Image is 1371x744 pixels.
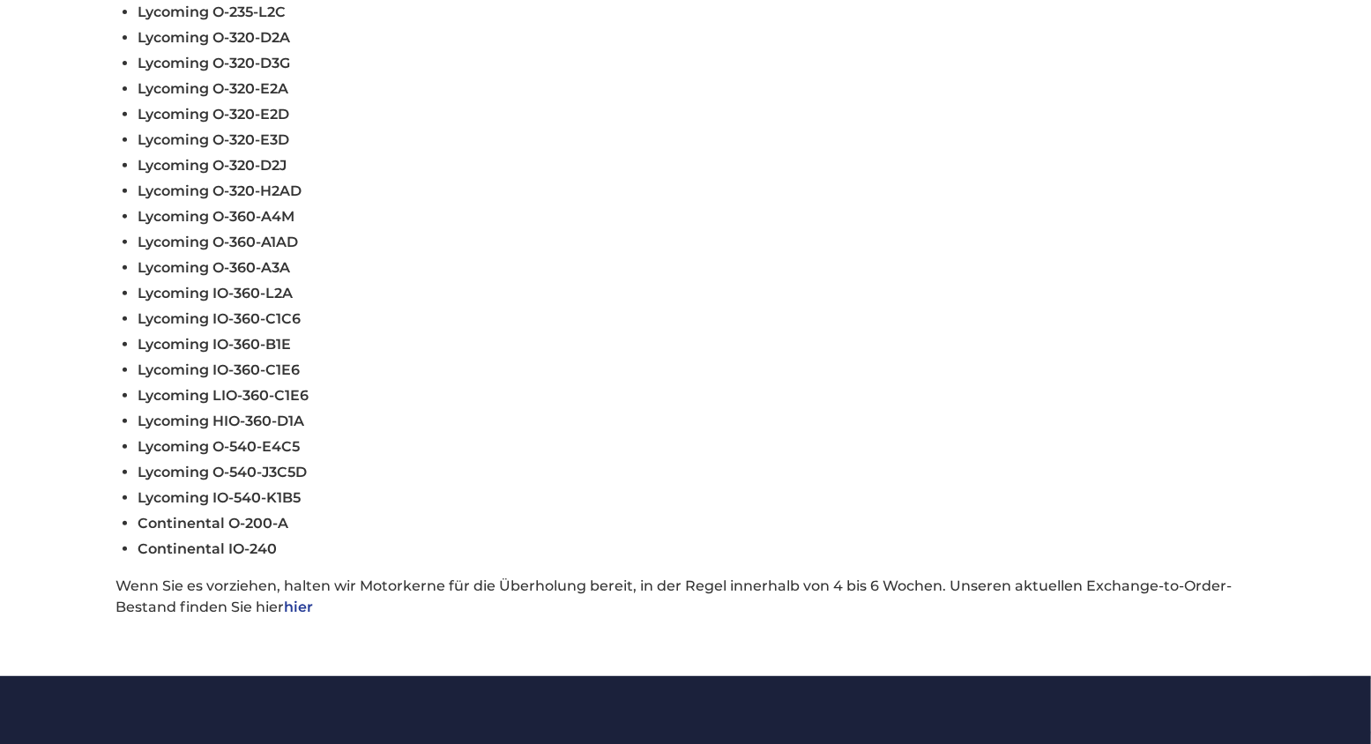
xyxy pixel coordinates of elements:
span: Continental IO-240 [138,540,277,557]
span: Lycoming IO-360-B1E [138,336,291,353]
span: Lycoming O-320-E2A [138,80,288,97]
span: Lycoming IO-360-C1C6 [138,310,301,327]
span: Continental O-200-A [138,515,288,532]
p: Wenn Sie es vorziehen, halten wir Motorkerne für die Überholung bereit, in der Regel innerhalb vo... [115,576,1256,618]
span: Lycoming IO-360-C1E6 [138,361,300,378]
a: hier [284,599,313,615]
span: Lycoming O-320-H2AD [138,182,302,199]
span: Lycoming HIO-360-D1A [138,413,304,429]
span: Lycoming IO-540-K1B5 [138,489,301,506]
span: Lycoming O-320-E3D [138,131,289,148]
span: Lycoming O-320-D3G [138,55,290,71]
span: Lycoming O-320-D2A [138,29,290,46]
span: Lycoming IO-360-L2A [138,285,293,301]
span: Lycoming O-360-A4M [138,208,294,225]
span: Lycoming O-360-A3A [138,259,290,276]
span: Lycoming O-235-L2C [138,4,286,20]
span: Lycoming O-320-E2D [138,106,289,123]
span: Lycoming O-360-A1AD [138,234,298,250]
span: Lycoming O-320-D2J [138,157,287,174]
span: Lycoming LIO-360-C1E6 [138,387,309,404]
span: Lycoming O-540-E4C5 [138,438,300,455]
span: Lycoming O-540-J3C5D [138,464,307,480]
